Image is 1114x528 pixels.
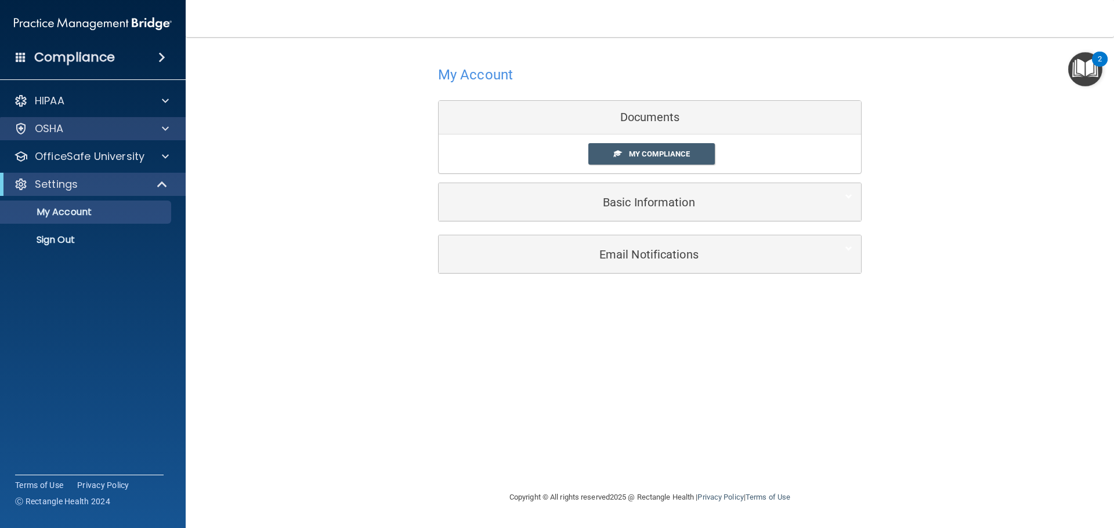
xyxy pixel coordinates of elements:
span: Ⓒ Rectangle Health 2024 [15,496,110,507]
a: Email Notifications [447,241,852,267]
a: Basic Information [447,189,852,215]
div: 2 [1098,59,1102,74]
a: Privacy Policy [697,493,743,501]
div: Documents [439,101,861,134]
p: Sign Out [8,234,166,246]
a: Terms of Use [15,479,63,491]
a: OSHA [14,122,169,136]
a: OfficeSafe University [14,150,169,163]
p: Settings [35,177,78,191]
h5: Basic Information [447,196,817,209]
a: HIPAA [14,94,169,108]
h4: Compliance [34,49,115,65]
div: Copyright © All rights reserved 2025 @ Rectangle Health | | [438,479,862,516]
a: Settings [14,177,168,191]
img: PMB logo [14,12,172,35]
span: My Compliance [629,150,690,158]
p: OSHA [35,122,64,136]
p: My Account [8,206,166,218]
p: OfficeSafe University [35,150,144,163]
a: Privacy Policy [77,479,129,491]
a: Terms of Use [746,493,790,501]
p: HIPAA [35,94,64,108]
button: Open Resource Center, 2 new notifications [1068,52,1102,86]
h5: Email Notifications [447,248,817,261]
h4: My Account [438,67,513,82]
